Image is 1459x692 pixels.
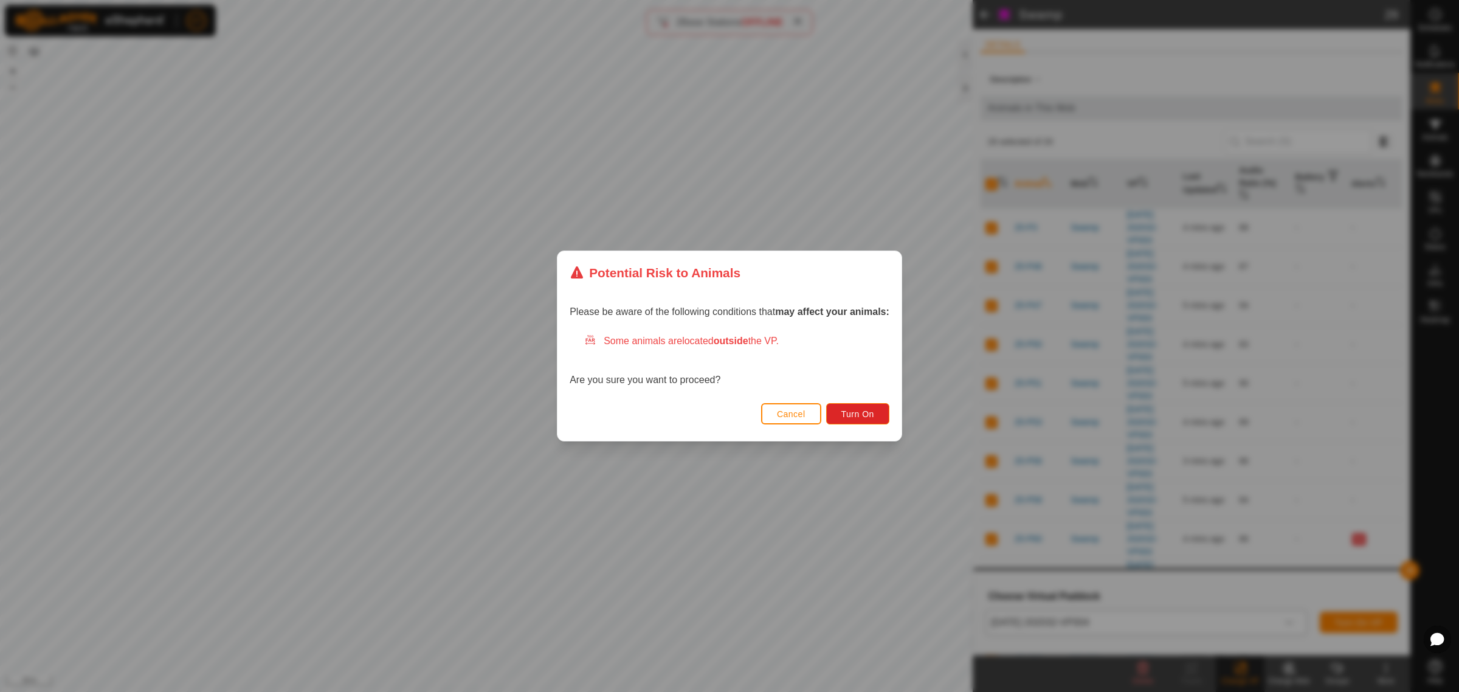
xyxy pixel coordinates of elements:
[841,409,874,419] span: Turn On
[584,334,889,348] div: Some animals are
[761,403,821,424] button: Cancel
[570,334,889,387] div: Are you sure you want to proceed?
[570,263,740,282] div: Potential Risk to Animals
[570,306,889,317] span: Please be aware of the following conditions that
[714,336,748,346] strong: outside
[826,403,889,424] button: Turn On
[775,306,889,317] strong: may affect your animals:
[777,409,805,419] span: Cancel
[682,336,779,346] span: located the VP.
